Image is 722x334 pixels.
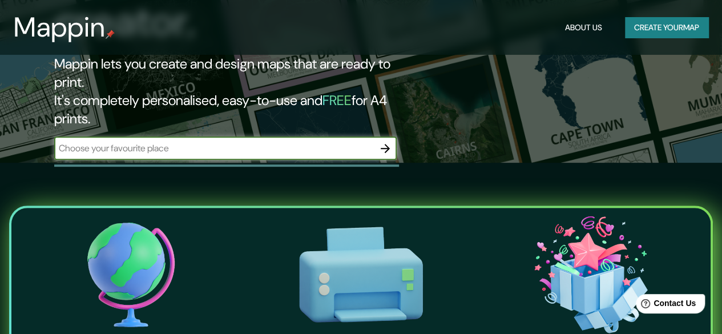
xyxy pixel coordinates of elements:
[625,17,708,38] button: Create yourmap
[14,11,106,43] h3: Mappin
[322,91,352,109] h5: FREE
[54,142,374,155] input: Choose your favourite place
[106,30,115,39] img: mappin-pin
[560,17,607,38] button: About Us
[620,289,709,321] iframe: Help widget launcher
[54,55,416,128] h2: Mappin lets you create and design maps that are ready to print. It's completely personalised, eas...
